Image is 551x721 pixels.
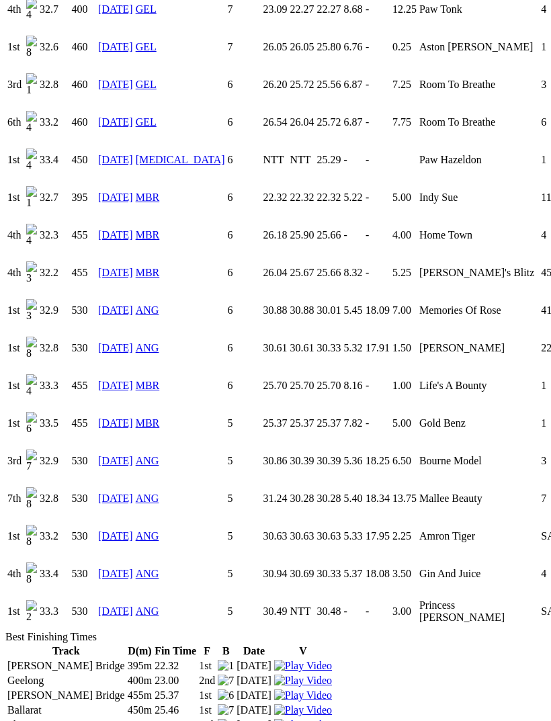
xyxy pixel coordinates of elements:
a: [DATE] [98,417,133,429]
a: [DATE] [98,342,133,353]
td: 530 [71,480,97,517]
a: [DATE] [98,41,133,52]
td: 1st [7,405,24,441]
td: [PERSON_NAME] Bridge [7,689,126,702]
td: 22.32 [262,179,288,216]
td: 33.4 [39,142,70,178]
td: NTT [262,142,288,178]
td: 455m [127,689,153,702]
td: 32.7 [39,179,70,216]
img: 7 [218,704,234,716]
a: [DATE] [98,229,133,241]
td: 460 [71,67,97,103]
td: 30.48 [316,593,341,630]
td: Room To Breathe [419,67,539,103]
td: 1.00 [392,368,417,404]
td: 25.80 [316,29,341,65]
td: 23.00 [154,674,197,687]
td: 5.40 [343,480,363,517]
a: GEL [136,41,157,52]
a: [DATE] [98,267,133,278]
td: [PERSON_NAME]'s Blitz [419,255,539,291]
td: 22.32 [289,179,314,216]
td: 30.61 [262,330,288,366]
td: 530 [71,593,97,630]
td: 26.05 [289,29,314,65]
td: 5 [227,556,261,592]
td: 22.32 [316,179,341,216]
td: Gin And Juice [419,556,539,592]
td: 530 [71,556,97,592]
td: 30.01 [316,292,341,329]
a: ANG [136,342,159,353]
td: 4.00 [392,217,417,253]
a: [DATE] [98,79,133,90]
td: [DATE] [236,674,272,687]
td: 0.25 [392,29,417,65]
td: Bourne Model [419,443,539,479]
td: 30.61 [289,330,314,366]
img: 2 [26,600,37,623]
img: Play Video [274,675,332,687]
td: - [343,142,363,178]
img: 4 [26,111,37,134]
a: ANG [136,568,159,579]
td: 32.8 [39,67,70,103]
td: 7.25 [392,67,417,103]
td: 1st [7,593,24,630]
td: 32.9 [39,443,70,479]
td: 1st [7,330,24,366]
td: 5.45 [343,292,363,329]
td: 25.37 [289,405,314,441]
td: 25.72 [316,104,341,140]
td: 26.18 [262,217,288,253]
td: 3.00 [392,593,417,630]
td: 7th [7,480,24,517]
th: D(m) [127,644,153,658]
img: 8 [26,487,37,510]
td: 6 [227,292,261,329]
td: 33.2 [39,104,70,140]
a: ANG [136,530,159,542]
td: - [343,593,363,630]
td: [DATE] [236,659,272,673]
td: 5 [227,593,261,630]
a: View replay [274,660,332,671]
img: 3 [26,261,37,284]
a: MBR [136,267,160,278]
a: [DATE] [98,455,133,466]
td: Life's A Bounty [419,368,539,404]
td: Mallee Beauty [419,480,539,517]
td: 30.63 [289,518,314,554]
td: 25.72 [289,67,314,103]
td: 7.82 [343,405,363,441]
td: 5 [227,518,261,554]
a: [DATE] [98,3,133,15]
img: 1 [26,73,37,96]
img: 4 [26,149,37,171]
td: NTT [289,142,314,178]
td: 30.28 [316,480,341,517]
td: Paw Hazeldon [419,142,539,178]
td: 5.37 [343,556,363,592]
th: F [198,644,216,658]
td: 26.04 [262,255,288,291]
td: 6 [227,368,261,404]
td: 4th [7,255,24,291]
td: 5 [227,480,261,517]
td: [DATE] [236,704,272,717]
td: Geelong [7,674,126,687]
td: 7.75 [392,104,417,140]
img: Play Video [274,704,332,716]
td: 30.49 [262,593,288,630]
td: 22.32 [154,659,197,673]
td: 400m [127,674,153,687]
td: - [365,29,390,65]
td: 30.39 [316,443,341,479]
td: 460 [71,29,97,65]
td: 530 [71,330,97,366]
td: 25.67 [289,255,314,291]
img: 1 [26,186,37,209]
td: 6 [227,67,261,103]
td: 18.34 [365,480,390,517]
